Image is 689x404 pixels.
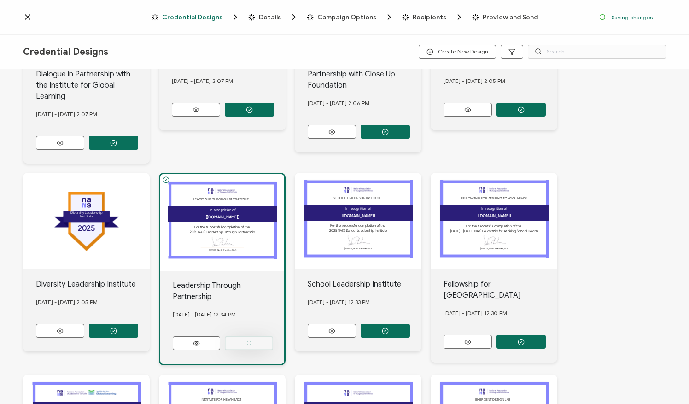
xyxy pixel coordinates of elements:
[612,14,657,21] p: Saving changes...
[307,12,394,22] span: Campaign Options
[308,91,422,116] div: [DATE] - [DATE] 2.06 PM
[444,301,558,326] div: [DATE] - [DATE] 12.30 PM
[419,45,496,59] button: Create New Design
[36,102,150,127] div: [DATE] - [DATE] 2.07 PM
[23,46,108,58] span: Credential Designs
[162,14,222,21] span: Credential Designs
[444,69,558,94] div: [DATE] - [DATE] 2.05 PM
[308,279,422,290] div: School Leadership Institute
[173,302,284,327] div: [DATE] - [DATE] 12.34 PM
[308,58,422,91] div: Civil Discourse Lab in Partnership with Close Up Foundation
[173,280,284,302] div: Leadership Through Partnership
[172,69,286,94] div: [DATE] - [DATE] 2.07 PM
[528,45,666,59] input: Search
[317,14,376,21] span: Campaign Options
[248,12,298,22] span: Details
[643,360,689,404] iframe: Chat Widget
[259,14,281,21] span: Details
[36,58,150,102] div: NAIS Institute on Intercultural Dialogue in Partnership with the Institute for Global Learning
[36,290,150,315] div: [DATE] - [DATE] 2.05 PM
[152,12,240,22] span: Credential Designs
[483,14,538,21] span: Preview and Send
[36,279,150,290] div: Diversity Leadership Institute
[308,290,422,315] div: [DATE] - [DATE] 12.33 PM
[472,14,538,21] span: Preview and Send
[426,48,488,55] span: Create New Design
[413,14,446,21] span: Recipients
[402,12,464,22] span: Recipients
[152,12,538,22] div: Breadcrumb
[444,279,558,301] div: Fellowship for [GEOGRAPHIC_DATA]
